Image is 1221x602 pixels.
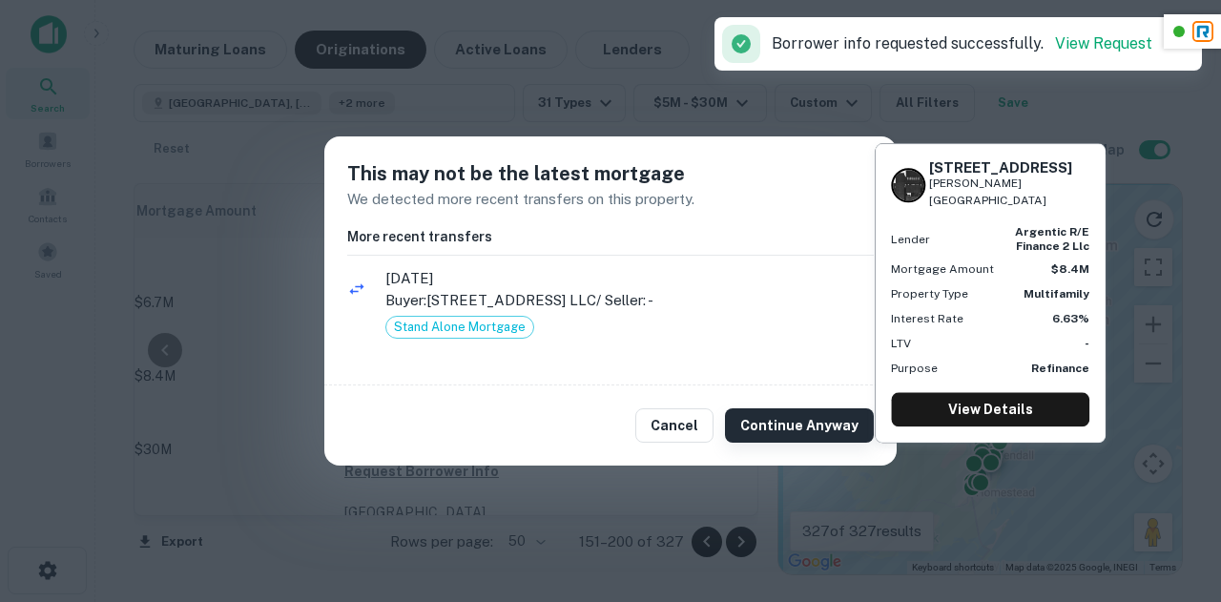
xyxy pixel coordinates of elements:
p: [PERSON_NAME][GEOGRAPHIC_DATA] [929,175,1089,211]
strong: 6.63% [1052,312,1089,325]
p: Lender [891,231,930,248]
span: Stand Alone Mortgage [386,318,533,337]
strong: Refinance [1031,362,1089,375]
strong: argentic r/e finance 2 llc [1015,226,1089,253]
p: Borrower info requested successfully. [772,32,1152,55]
a: View Details [891,392,1089,426]
button: Continue Anyway [725,408,874,443]
strong: Multifamily [1024,287,1089,301]
a: View Request [1055,34,1152,52]
p: Buyer: [STREET_ADDRESS] LLC / Seller: - [385,289,874,312]
h6: More recent transfers [347,226,874,247]
p: Mortgage Amount [891,260,994,278]
strong: $8.4M [1051,262,1089,276]
iframe: Chat Widget [1126,449,1221,541]
h5: This may not be the latest mortgage [347,159,874,188]
h6: [STREET_ADDRESS] [929,159,1089,176]
button: Cancel [635,408,714,443]
p: Property Type [891,285,968,302]
strong: - [1085,337,1089,350]
p: Interest Rate [891,310,963,327]
p: We detected more recent transfers on this property. [347,188,874,211]
p: Purpose [891,360,938,377]
p: LTV [891,335,911,352]
span: [DATE] [385,267,874,290]
div: Stand Alone Mortgage [385,316,534,339]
